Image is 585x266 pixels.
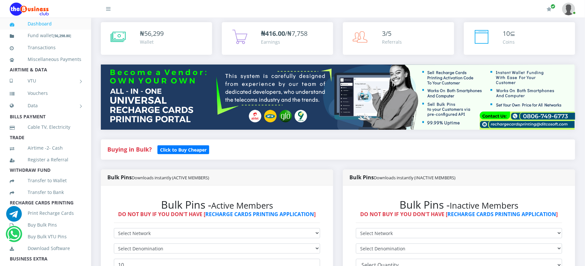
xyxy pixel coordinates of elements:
i: Renew/Upgrade Subscription [547,7,552,12]
span: /₦7,758 [261,29,307,38]
a: RECHARGE CARDS PRINTING APPLICATION [206,211,314,218]
a: Dashboard [10,16,81,31]
a: Data [10,97,81,114]
a: Chat for support [6,211,22,222]
div: Referrals [382,38,402,45]
a: Miscellaneous Payments [10,52,81,67]
a: Click to Buy Cheaper [157,145,209,153]
a: Fund wallet[56,298.80] [10,28,81,43]
span: Renew/Upgrade Subscription [551,4,556,9]
div: ⊆ [503,29,516,38]
div: Coins [503,38,516,45]
a: ₦416.00/₦7,758 Earnings [222,22,333,55]
small: Inactive Members [450,200,519,211]
div: ₦ [140,29,164,38]
a: Register a Referral [10,152,81,167]
a: RECHARGE CARDS PRINTING APPLICATION [448,211,556,218]
h2: Bulk Pins - [356,199,562,211]
strong: Bulk Pins [349,174,456,181]
small: Active Members [211,200,273,211]
small: [ ] [53,33,71,38]
a: Download Software [10,241,81,256]
b: Click to Buy Cheaper [160,147,207,153]
small: Downloads instantly (ACTIVE MEMBERS) [132,175,209,181]
strong: DO NOT BUY IF YOU DON'T HAVE [ ] [361,211,558,218]
span: 10 [503,29,510,38]
a: Buy Bulk VTU Pins [10,229,81,244]
a: Cable TV, Electricity [10,120,81,135]
b: ₦416.00 [261,29,285,38]
a: VTU [10,73,81,89]
a: Buy Bulk Pins [10,217,81,232]
span: 3/5 [382,29,391,38]
a: Transfer to Bank [10,185,81,200]
strong: Buying in Bulk? [107,145,152,153]
img: multitenant_rcp.png [101,65,575,130]
span: 56,299 [144,29,164,38]
a: Print Recharge Cards [10,206,81,221]
a: ₦56,299 Wallet [101,22,212,55]
a: Transfer to Wallet [10,173,81,188]
a: Chat for support [7,231,20,242]
a: Transactions [10,40,81,55]
strong: Bulk Pins [107,174,209,181]
strong: DO NOT BUY IF YOU DON'T HAVE [ ] [118,211,316,218]
a: 3/5 Referrals [343,22,454,55]
a: Vouchers [10,86,81,101]
h2: Bulk Pins - [114,199,320,211]
a: Airtime -2- Cash [10,140,81,155]
b: 56,298.80 [54,33,70,38]
img: User [562,3,575,15]
div: Wallet [140,38,164,45]
small: Downloads instantly (INACTIVE MEMBERS) [374,175,456,181]
div: Earnings [261,38,307,45]
img: Logo [10,3,49,16]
